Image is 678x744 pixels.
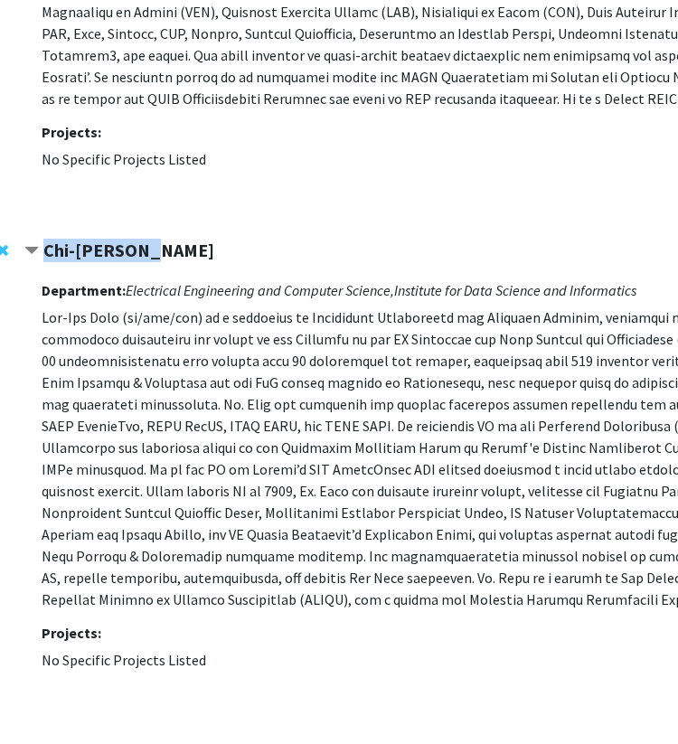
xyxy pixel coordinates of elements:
[42,624,101,642] strong: Projects:
[394,281,636,299] i: Institute for Data Science and Informatics
[43,239,214,261] strong: Chi-[PERSON_NAME]
[126,281,394,299] i: Electrical Engineering and Computer Science,
[42,651,206,669] span: No Specific Projects Listed
[42,281,126,299] strong: Department:
[42,123,101,141] strong: Projects:
[24,244,39,259] span: Contract Chi-Ren Shyu Bookmark
[42,150,206,168] span: No Specific Projects Listed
